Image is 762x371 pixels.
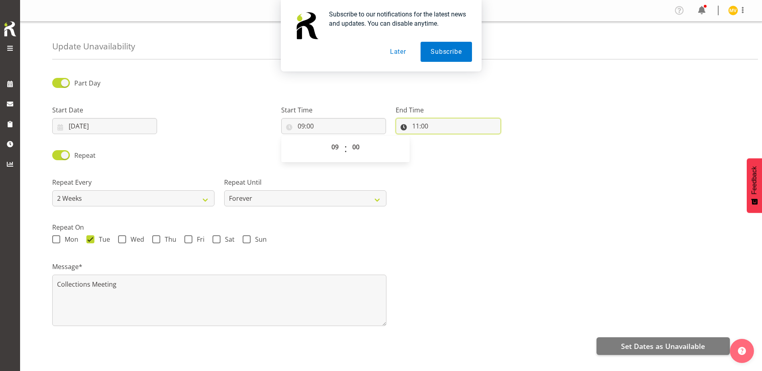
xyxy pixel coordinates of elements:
[60,235,78,243] span: Mon
[621,341,705,351] span: Set Dates as Unavailable
[160,235,176,243] span: Thu
[323,10,472,28] div: Subscribe to our notifications for the latest news and updates. You can disable anytime.
[747,158,762,213] button: Feedback - Show survey
[52,105,157,115] label: Start Date
[421,42,472,62] button: Subscribe
[396,118,501,134] input: Click to select...
[52,177,215,187] label: Repeat Every
[738,347,746,355] img: help-xxl-2.png
[344,139,347,159] span: :
[52,222,730,232] label: Repeat On
[396,105,501,115] label: End Time
[94,235,110,243] span: Tue
[251,235,267,243] span: Sun
[380,42,416,62] button: Later
[74,79,100,88] span: Part Day
[290,10,323,42] img: notification icon
[224,177,386,187] label: Repeat Until
[52,118,157,134] input: Click to select...
[597,337,730,355] button: Set Dates as Unavailable
[281,118,386,134] input: Click to select...
[126,235,144,243] span: Wed
[52,262,386,271] label: Message*
[281,105,386,115] label: Start Time
[751,166,758,194] span: Feedback
[70,151,96,160] span: Repeat
[192,235,204,243] span: Fri
[221,235,235,243] span: Sat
